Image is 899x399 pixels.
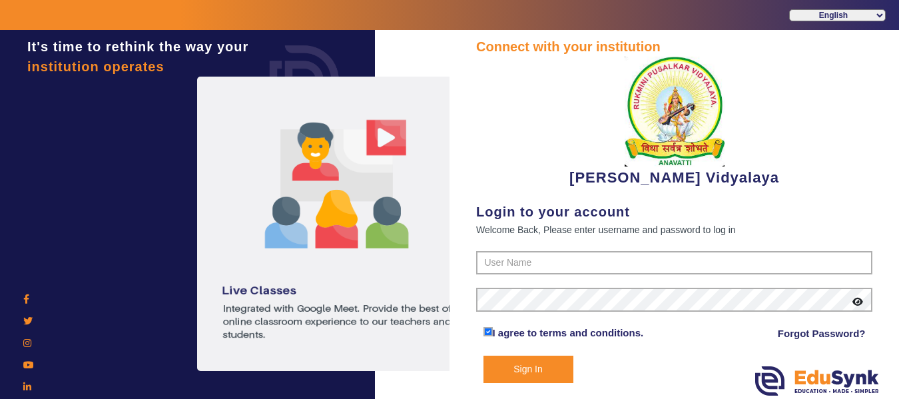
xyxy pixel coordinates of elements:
span: institution operates [27,59,164,74]
span: It's time to rethink the way your [27,39,248,54]
img: login1.png [197,77,477,371]
img: edusynk.png [755,366,879,396]
a: I agree to terms and conditions. [493,327,644,338]
div: Connect with your institution [476,37,872,57]
input: User Name [476,251,872,275]
a: Forgot Password? [778,326,866,342]
button: Sign In [483,356,573,383]
div: Login to your account [476,202,872,222]
img: 1f9ccde3-ca7c-4581-b515-4fcda2067381 [625,57,725,167]
div: Welcome Back, Please enter username and password to log in [476,222,872,238]
div: [PERSON_NAME] Vidyalaya [476,57,872,189]
img: login.png [254,30,354,130]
